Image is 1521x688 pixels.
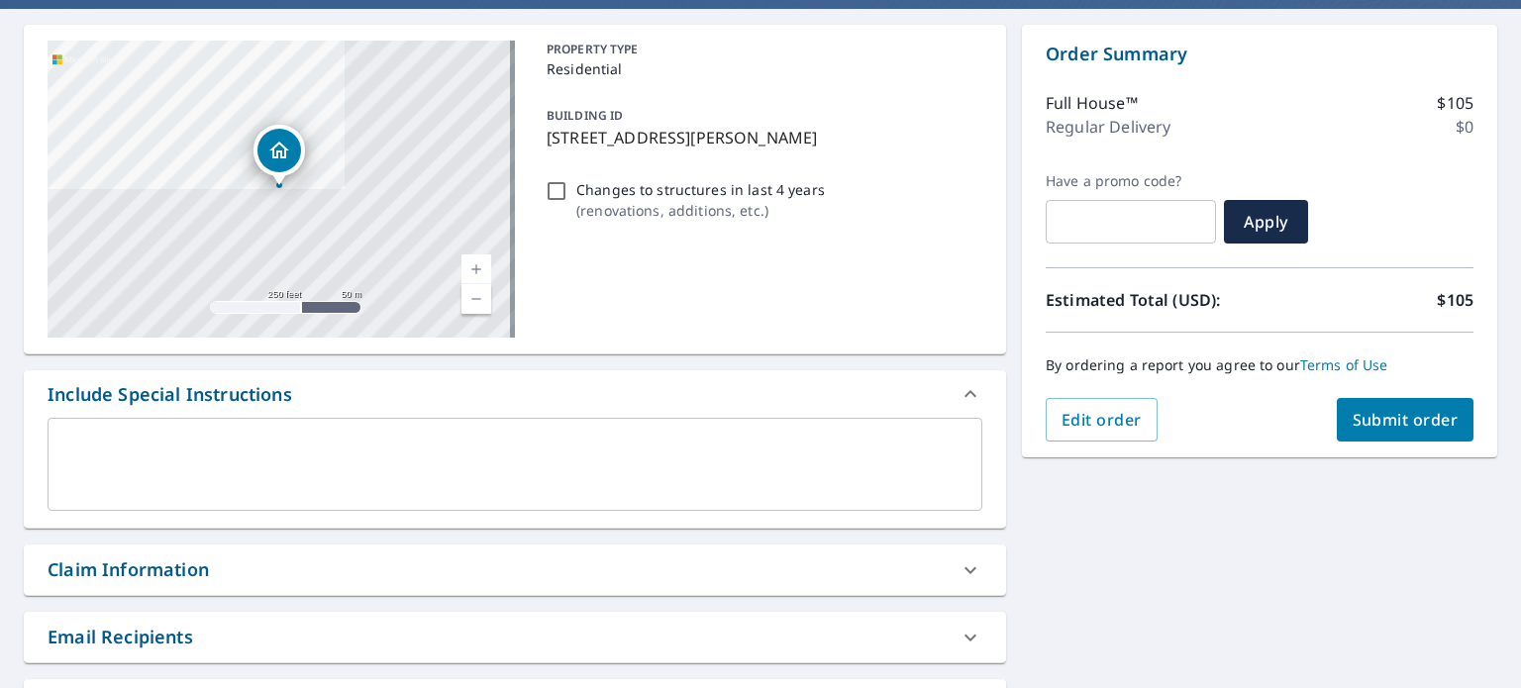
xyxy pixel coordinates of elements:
p: By ordering a report you agree to our [1046,356,1473,374]
span: Edit order [1062,409,1142,431]
p: ( renovations, additions, etc. ) [576,200,825,221]
p: Full House™ [1046,91,1138,115]
div: Claim Information [48,556,209,583]
div: Email Recipients [48,624,193,650]
div: Include Special Instructions [48,381,292,408]
button: Apply [1224,200,1308,244]
p: PROPERTY TYPE [547,41,974,58]
button: Submit order [1337,398,1474,442]
div: Dropped pin, building 1, Residential property, 1660 Minnehaha Ave W Saint Paul, MN 55104 [253,125,305,186]
div: Claim Information [24,544,1006,595]
p: BUILDING ID [547,107,623,124]
p: $0 [1456,115,1473,139]
a: Current Level 17, Zoom In [461,254,491,284]
p: Residential [547,58,974,79]
p: Order Summary [1046,41,1473,67]
button: Edit order [1046,398,1158,442]
span: Apply [1240,211,1292,233]
p: $105 [1437,288,1473,312]
label: Have a promo code? [1046,172,1216,190]
p: Changes to structures in last 4 years [576,179,825,200]
div: Include Special Instructions [24,370,1006,418]
a: Terms of Use [1300,355,1388,374]
p: $105 [1437,91,1473,115]
p: [STREET_ADDRESS][PERSON_NAME] [547,126,974,149]
p: Estimated Total (USD): [1046,288,1260,312]
a: Current Level 17, Zoom Out [461,284,491,314]
span: Submit order [1353,409,1459,431]
div: Email Recipients [24,612,1006,662]
p: Regular Delivery [1046,115,1170,139]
